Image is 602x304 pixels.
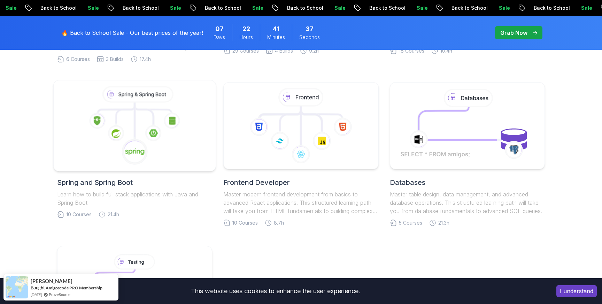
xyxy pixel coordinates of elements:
span: 22 Hours [242,24,250,34]
span: 17.4h [140,56,151,63]
img: provesource social proof notification image [6,276,28,298]
span: 6 Courses [66,56,90,63]
span: Days [214,34,225,41]
span: 10 Courses [232,219,258,226]
span: [DATE] [31,291,42,297]
p: Back to School [340,5,387,11]
p: Back to School [504,5,552,11]
a: Amigoscode PRO Membership [46,285,102,290]
span: [PERSON_NAME] [31,278,72,284]
span: 10 Courses [66,211,92,218]
p: Grab Now [500,29,527,37]
p: Back to School [258,5,305,11]
p: Sale [223,5,245,11]
a: ProveSource [49,291,70,297]
h2: Spring and Spring Boot [57,178,212,187]
p: Master modern frontend development from basics to advanced React applications. This structured le... [223,190,378,215]
span: Seconds [299,34,320,41]
span: 4 Builds [275,47,293,54]
p: Sale [470,5,492,11]
button: Accept cookies [556,285,597,297]
span: 9.2h [309,47,319,54]
div: This website uses cookies to enhance the user experience. [5,283,546,299]
span: 29 Courses [232,47,259,54]
span: 21.3h [438,219,449,226]
span: 37 Seconds [306,24,314,34]
span: Hours [239,34,253,41]
p: Sale [387,5,410,11]
p: Master table design, data management, and advanced database operations. This structured learning ... [390,190,545,215]
h2: Databases [390,178,545,187]
p: Learn how to build full stack applications with Java and Spring Boot [57,190,212,207]
span: Minutes [267,34,285,41]
span: 3 Builds [106,56,124,63]
p: 🔥 Back to School Sale - Our best prices of the year! [61,29,203,37]
p: Sale [59,5,81,11]
a: Spring and Spring BootLearn how to build full stack applications with Java and Spring Boot10 Cour... [57,82,212,218]
p: Sale [141,5,163,11]
span: 5 Courses [399,219,422,226]
a: DatabasesMaster table design, data management, and advanced database operations. This structured ... [390,82,545,226]
p: Back to School [11,5,59,11]
span: Bought [31,285,45,290]
span: 10.4h [440,47,452,54]
span: 8.7h [274,219,284,226]
a: Frontend DeveloperMaster modern frontend development from basics to advanced React applications. ... [223,82,378,226]
p: Sale [552,5,574,11]
h2: Frontend Developer [223,178,378,187]
span: 7 Days [215,24,224,34]
p: Sale [305,5,327,11]
span: 41 Minutes [273,24,279,34]
span: 21.4h [108,211,119,218]
span: 18 Courses [399,47,424,54]
p: Back to School [176,5,223,11]
p: Back to School [93,5,141,11]
p: Back to School [422,5,470,11]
